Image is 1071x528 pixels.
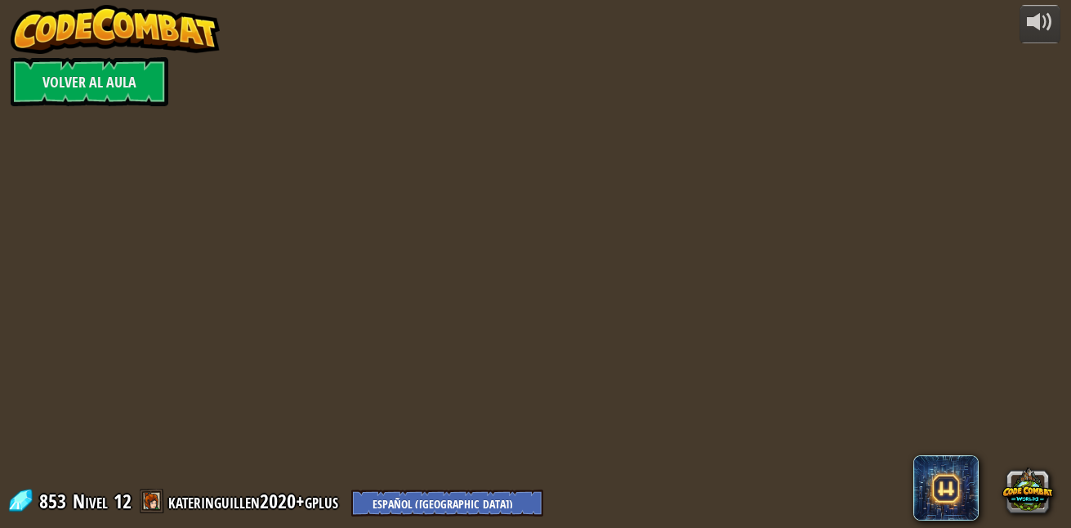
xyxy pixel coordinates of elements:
button: Ajustar el volúmen [1020,5,1060,43]
a: Volver al aula [11,57,168,106]
button: CodeCombat Worlds on Roblox [1002,464,1053,515]
span: Nivel [73,488,108,515]
span: 12 [114,488,132,514]
span: CodeCombat AI HackStack [913,455,979,521]
img: CodeCombat - Learn how to code by playing a game [11,5,220,54]
a: kateringuillen2020+gplus [168,488,343,514]
span: 853 [39,488,71,514]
